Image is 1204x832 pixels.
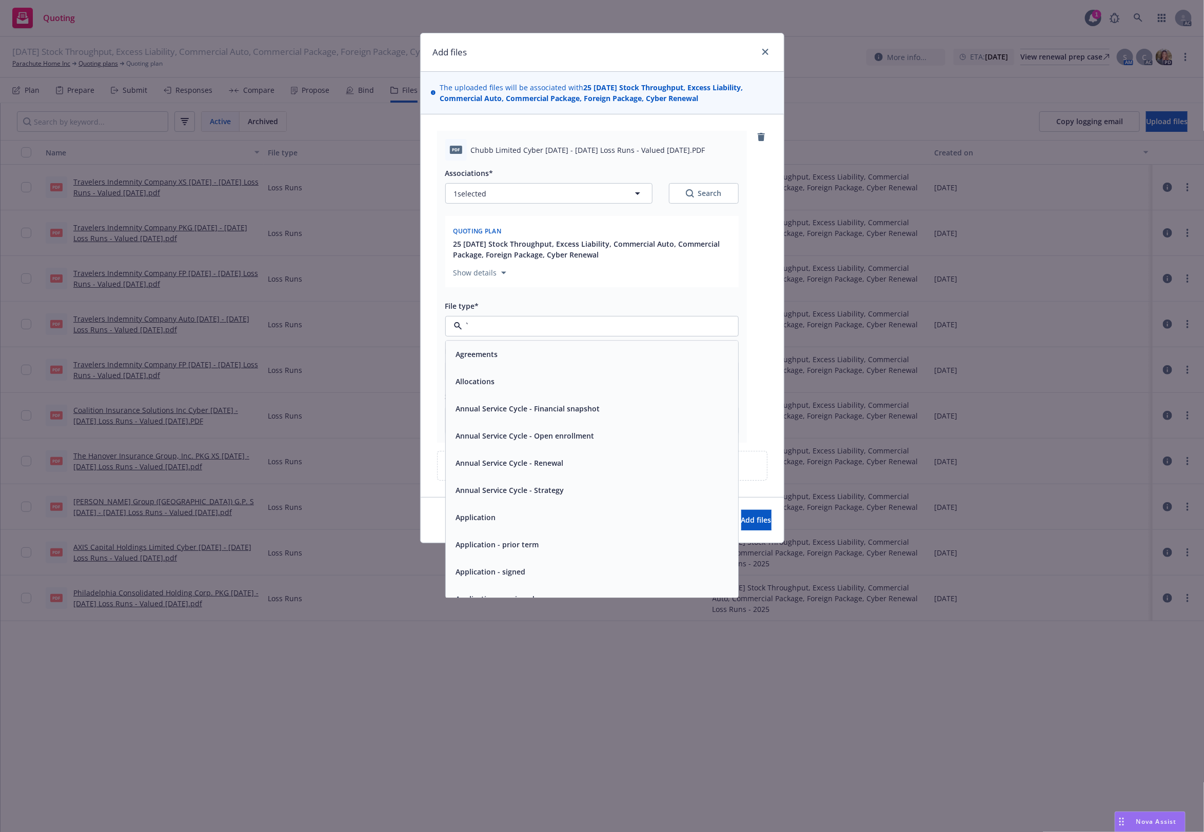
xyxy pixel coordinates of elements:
button: Application - prior term [456,539,539,550]
button: Agreements [456,349,498,360]
span: Associations* [445,168,494,178]
span: Quoting plan [453,227,502,235]
span: PDF [450,146,462,153]
button: SearchSearch [669,183,739,204]
button: Application [456,512,496,523]
span: Nova Assist [1136,817,1177,826]
button: Allocations [456,376,495,387]
button: Add files [741,510,772,530]
div: Upload new files [437,451,767,481]
div: Drag to move [1115,812,1128,831]
button: Show details [449,267,510,279]
span: Add files [741,515,772,525]
button: Application - signed [456,566,526,577]
button: 25 [DATE] Stock Throughput, Excess Liability, Commercial Auto, Commercial Package, Foreign Packag... [453,239,733,260]
div: Search [686,188,722,199]
h1: Add files [433,46,467,59]
svg: Search [686,189,694,197]
span: 1 selected [454,188,487,199]
a: close [759,46,772,58]
button: Nova Assist [1115,811,1186,832]
button: Annual Service Cycle - Open enrollment [456,430,595,441]
input: Filter by keyword [462,320,718,332]
span: File type* [445,301,479,311]
button: Annual Service Cycle - Renewal [456,458,564,468]
button: Annual Service Cycle - Financial snapshot [456,403,600,414]
button: Annual Service Cycle - Strategy [456,485,564,496]
strong: 25 [DATE] Stock Throughput, Excess Liability, Commercial Auto, Commercial Package, Foreign Packag... [440,83,743,103]
button: Application - unsigned [456,593,535,604]
a: remove [755,131,767,143]
button: 1selected [445,183,653,204]
span: The uploaded files will be associated with [440,82,774,104]
span: Chubb Limited Cyber [DATE] - [DATE] Loss Runs - Valued [DATE].PDF [471,145,705,155]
